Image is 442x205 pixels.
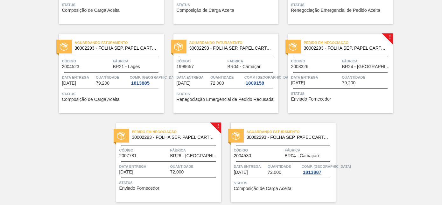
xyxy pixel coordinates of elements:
[119,147,169,153] span: Código
[177,64,194,69] span: 1999657
[177,74,209,81] span: Data entrega
[210,81,224,86] span: 72,000
[177,58,226,64] span: Código
[62,74,95,81] span: Data entrega
[117,132,125,140] img: status
[291,81,305,85] span: 20/09/2025
[234,163,266,170] span: Data entrega
[130,74,162,86] a: Comp. [GEOGRAPHIC_DATA]1813885
[268,170,281,175] span: 72,000
[49,34,164,113] a: statusAguardando Faturamento30002293 - FOLHA SEP. PAPEL CARTAO 1200x1000M 350gCódigo2004523Fábric...
[247,129,336,135] span: Aguardando Faturamento
[130,74,179,81] span: Comp. Carga
[164,34,278,113] a: statusAguardando Faturamento30002293 - FOLHA SEP. PAPEL CARTAO 1200x1000M 350gCódigo1999657Fábric...
[62,97,120,102] span: Composição de Carga Aceita
[232,132,240,140] img: status
[75,46,159,51] span: 30002293 - FOLHA SEP. PAPEL CARTAO 1200x1000M 350g
[289,43,297,51] img: status
[234,153,251,158] span: 2004530
[342,58,391,64] span: Fábrica
[291,8,380,13] span: Renegociação Emergencial de Pedido Aceita
[291,58,340,64] span: Código
[96,81,109,86] span: 79,200
[285,147,334,153] span: Fábrica
[132,129,221,135] span: Pedido em Negociação
[119,170,133,174] span: 23/09/2025
[119,180,220,186] span: Status
[170,163,220,170] span: Quantidade
[234,147,283,153] span: Código
[304,39,393,46] span: Pedido em Negociação
[170,153,220,158] span: BR26 - Uberlândia
[244,74,294,81] span: Comp. Carga
[177,97,274,102] span: Renegociação Emergencial de Pedido Recusada
[302,163,351,170] span: Comp. Carga
[62,64,80,69] span: 2004523
[210,74,243,81] span: Quantidade
[244,81,265,86] div: 1809158
[278,34,393,113] a: !statusPedido em Negociação30002293 - FOLHA SEP. PAPEL CARTAO 1200x1000M 350gCódigo2008326Fábrica...
[62,2,162,8] span: Status
[342,74,391,81] span: Quantidade
[60,43,68,51] img: status
[247,135,331,140] span: 30002293 - FOLHA SEP. PAPEL CARTAO 1200x1000M 350g
[62,8,120,13] span: Composição de Carga Aceita
[132,135,216,140] span: 30002293 - FOLHA SEP. PAPEL CARTAO 1200x1000M 350g
[302,170,323,175] div: 1813887
[268,163,300,170] span: Quantidade
[130,81,151,86] div: 1813885
[75,39,164,46] span: Aguardando Faturamento
[113,64,140,69] span: BR21 - Lages
[62,81,76,86] span: 19/09/2025
[107,123,221,202] a: !statusPedido em Negociação30002293 - FOLHA SEP. PAPEL CARTAO 1200x1000M 350gCódigo2007781Fábrica...
[304,46,388,51] span: 30002293 - FOLHA SEP. PAPEL CARTAO 1200x1000M 350g
[119,186,159,191] span: Enviado Fornecedor
[177,2,277,8] span: Status
[119,153,137,158] span: 2007781
[177,91,277,97] span: Status
[113,58,162,64] span: Fábrica
[342,64,391,69] span: BR24 - Ponta Grossa
[62,58,111,64] span: Código
[291,74,340,81] span: Data entrega
[244,74,277,86] a: Comp. [GEOGRAPHIC_DATA]1809158
[170,147,220,153] span: Fábrica
[285,153,319,158] span: BR04 - Camaçari
[96,74,128,81] span: Quantidade
[221,123,336,202] a: statusAguardando Faturamento30002293 - FOLHA SEP. PAPEL CARTAO 1200x1000M 350gCódigo2004530Fábric...
[302,163,334,175] a: Comp. [GEOGRAPHIC_DATA]1813887
[228,64,262,69] span: BR04 - Camaçari
[234,186,291,191] span: Composição de Carga Aceita
[174,43,183,51] img: status
[119,163,169,170] span: Data entrega
[234,180,334,186] span: Status
[189,46,273,51] span: 30002293 - FOLHA SEP. PAPEL CARTAO 1200x1000M 350g
[228,58,277,64] span: Fábrica
[170,170,184,174] span: 72,000
[342,81,356,85] span: 79,200
[234,170,248,175] span: 26/09/2025
[291,2,391,8] span: Status
[189,39,278,46] span: Aguardando Faturamento
[291,97,331,102] span: Enviado Fornecedor
[177,8,234,13] span: Composição de Carga Aceita
[62,91,162,97] span: Status
[177,81,191,86] span: 19/09/2025
[291,90,391,97] span: Status
[291,64,309,69] span: 2008326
